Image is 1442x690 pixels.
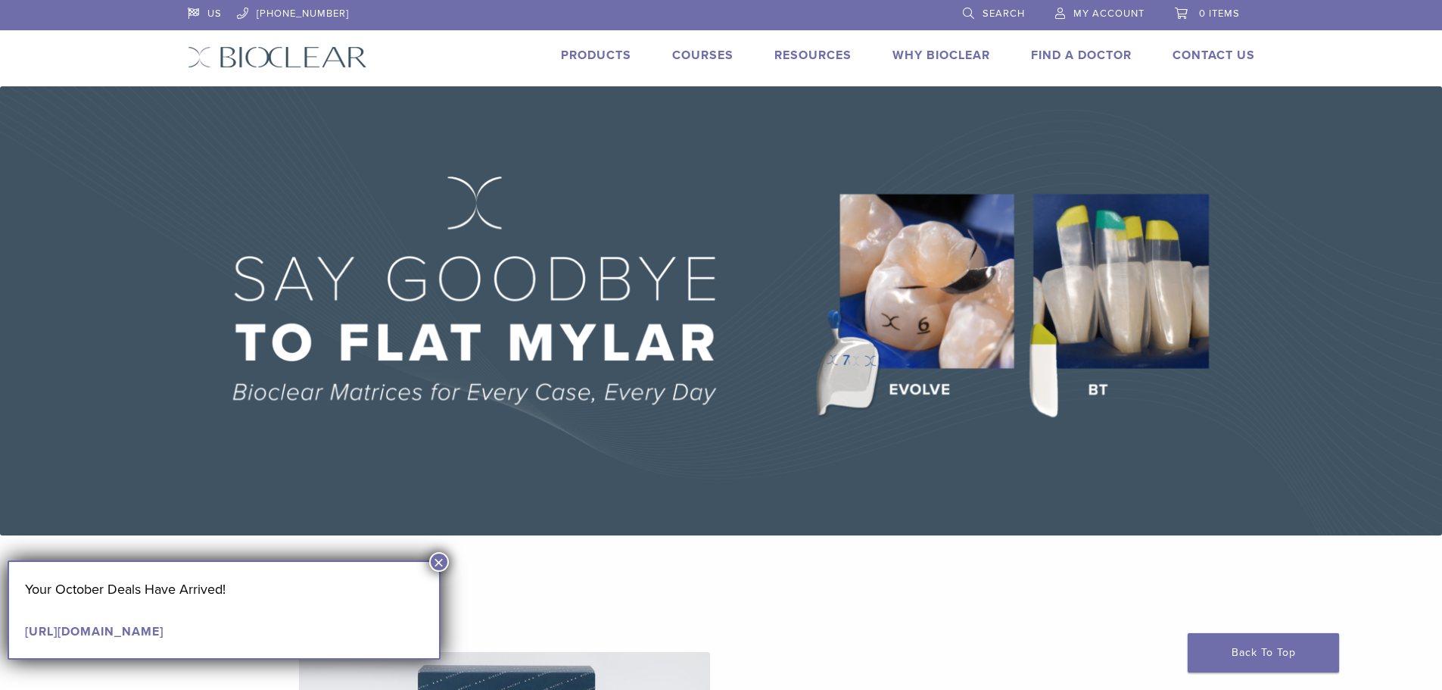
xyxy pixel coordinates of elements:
img: Bioclear [188,46,367,68]
span: 0 items [1199,8,1240,20]
a: Back To Top [1188,633,1339,673]
p: Your October Deals Have Arrived! [25,578,423,601]
a: Why Bioclear [892,48,990,63]
a: Products [561,48,631,63]
a: Resources [774,48,852,63]
button: Close [429,552,449,572]
a: [URL][DOMAIN_NAME] [25,624,164,639]
a: Contact Us [1173,48,1255,63]
span: Search [983,8,1025,20]
a: Courses [672,48,733,63]
a: Find A Doctor [1031,48,1132,63]
span: My Account [1073,8,1145,20]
